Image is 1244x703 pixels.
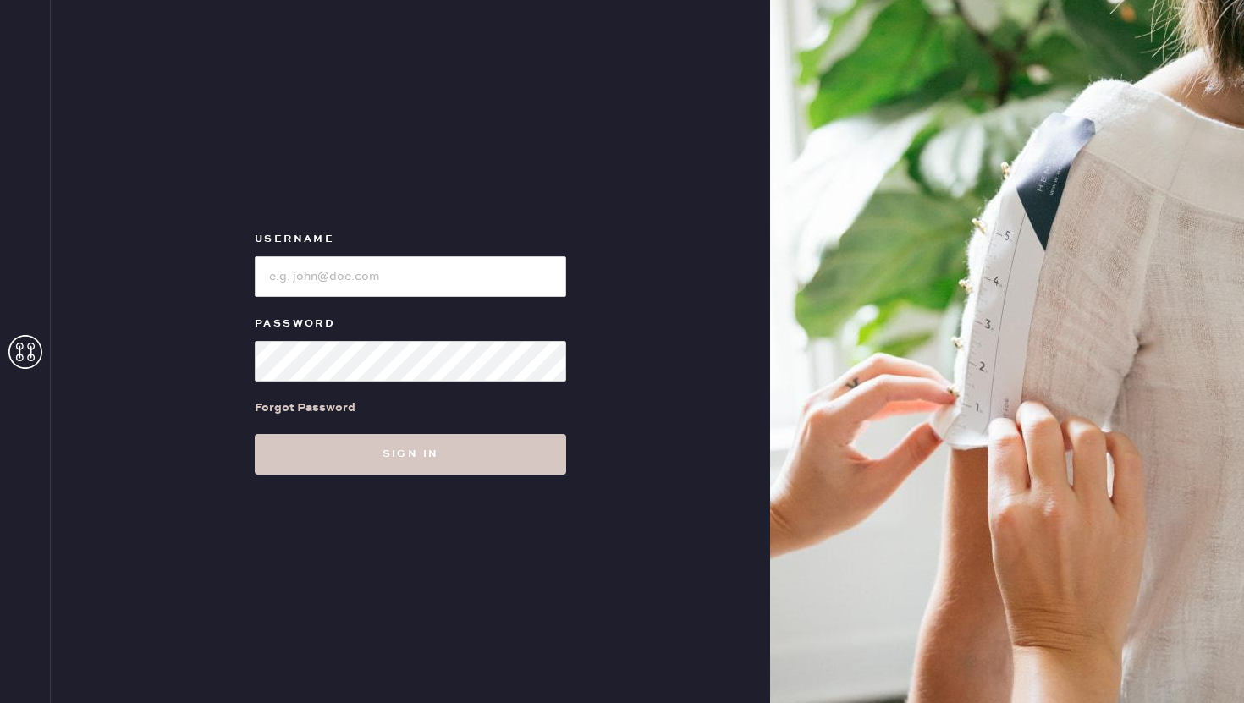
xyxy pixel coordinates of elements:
label: Username [255,229,566,250]
button: Sign in [255,434,566,475]
a: Forgot Password [255,382,355,434]
input: e.g. john@doe.com [255,256,566,297]
label: Password [255,314,566,334]
div: Forgot Password [255,398,355,417]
